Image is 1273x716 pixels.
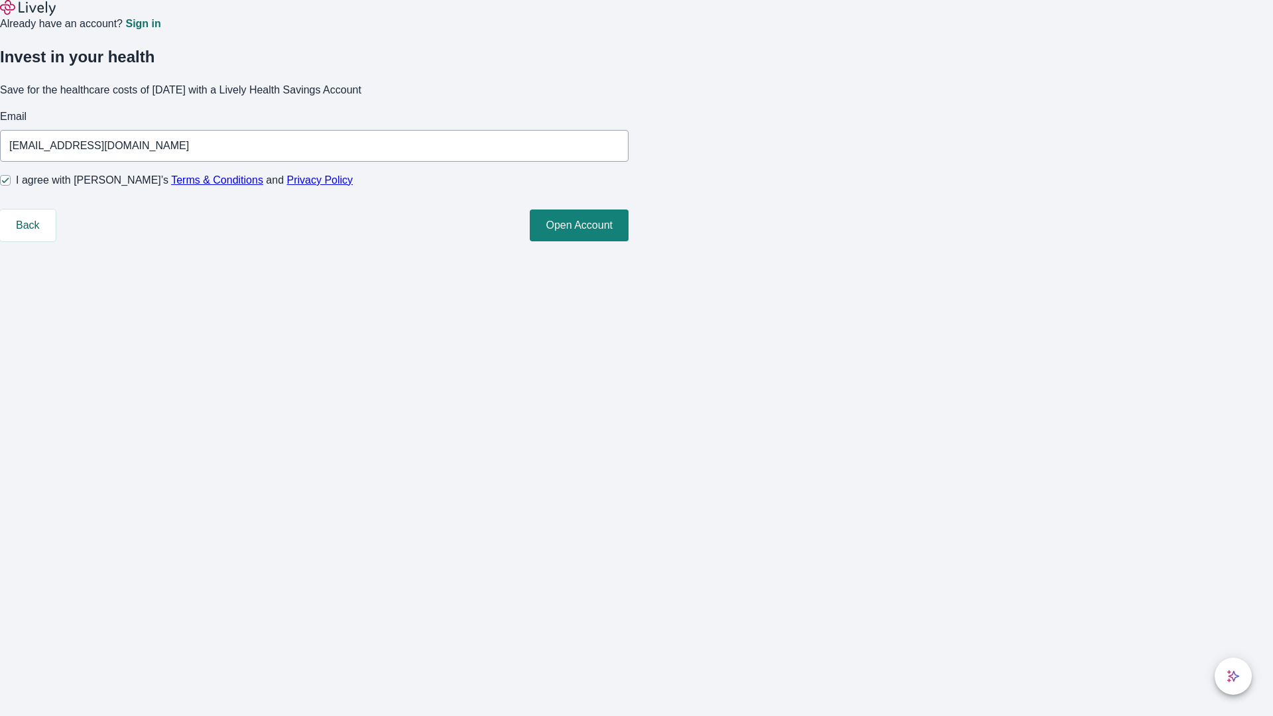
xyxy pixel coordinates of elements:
button: chat [1215,658,1252,695]
a: Terms & Conditions [171,174,263,186]
button: Open Account [530,209,629,241]
a: Privacy Policy [287,174,353,186]
span: I agree with [PERSON_NAME]’s and [16,172,353,188]
a: Sign in [125,19,160,29]
svg: Lively AI Assistant [1227,670,1240,683]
